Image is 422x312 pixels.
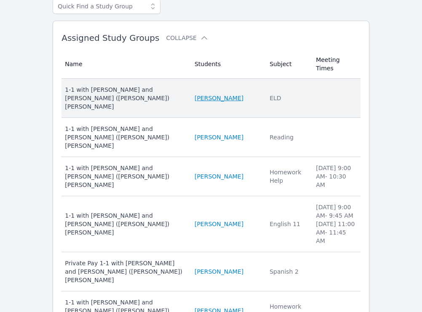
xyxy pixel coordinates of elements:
[65,164,184,189] div: 1-1 with [PERSON_NAME] and [PERSON_NAME] ([PERSON_NAME]) [PERSON_NAME]
[264,50,311,79] th: Subject
[316,203,355,220] li: [DATE] 9:00 AM - 9:45 AM
[65,211,184,237] div: 1-1 with [PERSON_NAME] and [PERSON_NAME] ([PERSON_NAME]) [PERSON_NAME]
[195,267,243,276] a: [PERSON_NAME]
[190,50,264,79] th: Students
[61,50,190,79] th: Name
[65,259,184,284] div: Private Pay 1-1 with [PERSON_NAME] and [PERSON_NAME] ([PERSON_NAME]) [PERSON_NAME]
[270,267,306,276] div: Spanish 2
[61,33,159,43] span: Assigned Study Groups
[65,125,184,150] div: 1-1 with [PERSON_NAME] and [PERSON_NAME] ([PERSON_NAME]) [PERSON_NAME]
[61,79,361,118] tr: 1-1 with [PERSON_NAME] and [PERSON_NAME] ([PERSON_NAME]) [PERSON_NAME][PERSON_NAME]ELD
[316,164,355,189] li: [DATE] 9:00 AM - 10:30 AM
[65,85,184,111] div: 1-1 with [PERSON_NAME] and [PERSON_NAME] ([PERSON_NAME]) [PERSON_NAME]
[61,118,361,157] tr: 1-1 with [PERSON_NAME] and [PERSON_NAME] ([PERSON_NAME]) [PERSON_NAME][PERSON_NAME]Reading
[195,133,243,141] a: [PERSON_NAME]
[61,157,361,196] tr: 1-1 with [PERSON_NAME] and [PERSON_NAME] ([PERSON_NAME]) [PERSON_NAME][PERSON_NAME]Homework Help[...
[195,172,243,181] a: [PERSON_NAME]
[195,94,243,102] a: [PERSON_NAME]
[61,196,361,252] tr: 1-1 with [PERSON_NAME] and [PERSON_NAME] ([PERSON_NAME]) [PERSON_NAME][PERSON_NAME]English 11[DAT...
[166,34,208,42] button: Collapse
[270,220,306,228] div: English 11
[195,220,243,228] a: [PERSON_NAME]
[270,133,306,141] div: Reading
[61,252,361,291] tr: Private Pay 1-1 with [PERSON_NAME] and [PERSON_NAME] ([PERSON_NAME]) [PERSON_NAME][PERSON_NAME]Sp...
[270,168,306,185] div: Homework Help
[316,220,355,245] li: [DATE] 11:00 AM - 11:45 AM
[311,50,361,79] th: Meeting Times
[270,94,306,102] div: ELD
